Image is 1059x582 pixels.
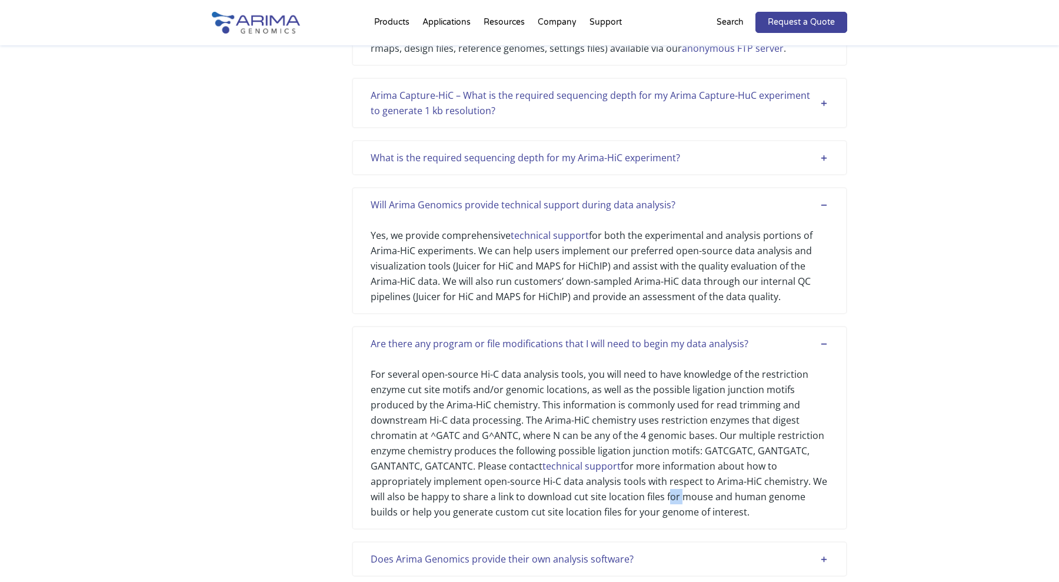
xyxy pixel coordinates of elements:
[682,42,784,55] a: anonymous FTP server
[717,15,744,30] p: Search
[371,336,828,351] div: Are there any program or file modifications that I will need to begin my data analysis?
[371,197,828,212] div: Will Arima Genomics provide technical support during data analysis?
[755,12,847,33] a: Request a Quote
[542,460,621,473] a: technical support
[511,229,589,242] a: technical support
[371,551,828,567] div: Does Arima Genomics provide their own analysis software?
[371,150,828,165] div: What is the required sequencing depth for my Arima-HiC experiment?
[371,212,828,304] div: Yes, we provide comprehensive for both the experimental and analysis portions of Arima-HiC experi...
[212,12,300,34] img: Arima-Genomics-logo
[371,351,828,520] div: For several open-source Hi-C data analysis tools, you will need to have knowledge of the restrict...
[371,88,828,118] div: Arima Capture-HiC – What is the required sequencing depth for my Arima Capture-HuC experiment to ...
